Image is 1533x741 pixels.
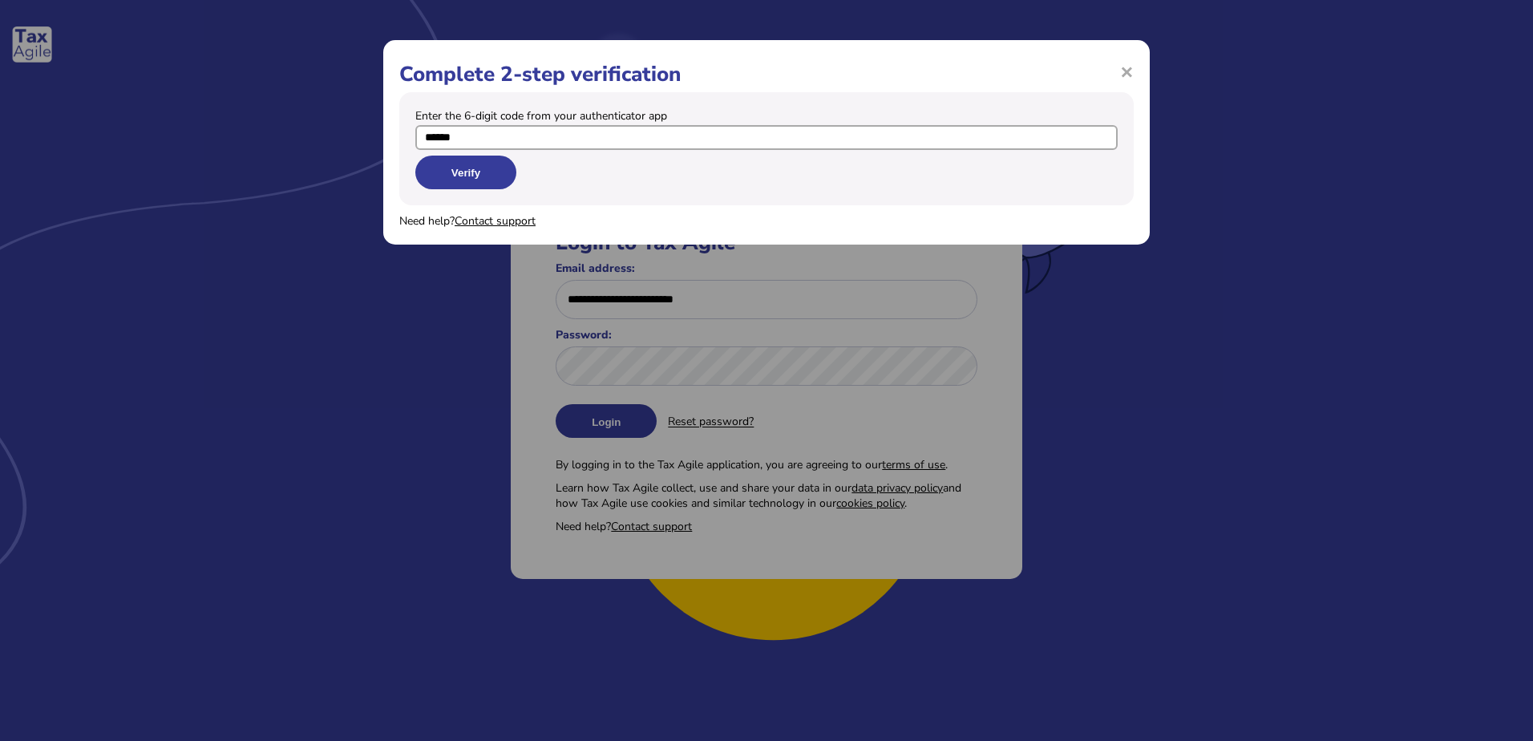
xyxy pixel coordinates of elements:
span: × [1120,56,1134,87]
a: Contact support [455,213,536,229]
h1: Complete 2-step verification [399,60,1134,88]
label: Enter the 6-digit code from your authenticator app [415,108,667,123]
div: Need help? [399,213,1134,229]
button: Verify [415,156,516,189]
